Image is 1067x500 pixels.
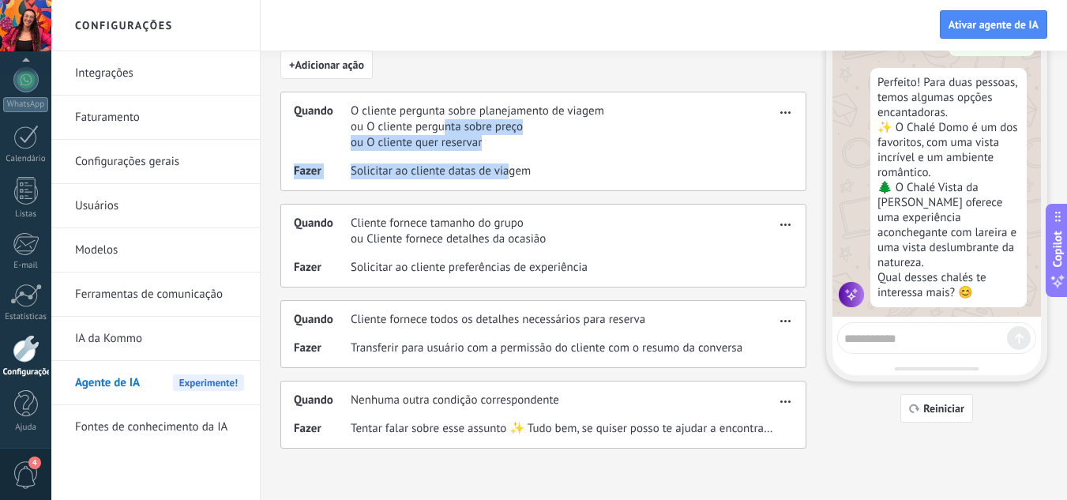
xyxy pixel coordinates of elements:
a: Modelos [75,228,244,273]
li: Fontes de conhecimento da IA [51,405,260,449]
a: Faturamento [75,96,244,140]
span: Ativar agente de IA [949,19,1039,30]
li: Integrações [51,51,260,96]
span: Fazer [294,260,351,276]
a: Configurações gerais [75,140,244,184]
div: Perfeito! Para duas pessoas, temos algumas opções encantadoras. ✨ O Chalé Domo é um dos favoritos... [870,68,1027,307]
li: Ferramentas de comunicação [51,273,260,317]
div: Ajuda [3,423,49,433]
img: agent icon [839,282,864,307]
a: IA da Kommo [75,317,244,361]
span: Transferir para usuário com a permissão do cliente com o resumo da conversa [351,340,742,356]
span: Quando [294,393,351,408]
span: Fazer [294,340,351,356]
span: Solicitar ao cliente preferências de experiência [351,260,588,276]
li: IA da Kommo [51,317,260,361]
a: Fontes de conhecimento da IA [75,405,244,449]
li: Faturamento [51,96,260,140]
span: Quando [294,216,351,247]
div: Listas [3,209,49,220]
a: Usuários [75,184,244,228]
div: E-mail [3,261,49,271]
span: O cliente pergunta sobre planejamento de viagem [351,103,604,119]
span: + Adicionar ação [289,59,364,70]
button: +Adicionar ação [280,51,373,79]
li: Agente de IA [51,361,260,405]
span: Cliente fornece tamanho do grupo [351,216,546,231]
span: Quando [294,312,351,328]
li: Configurações gerais [51,140,260,184]
span: ou O cliente quer reservar [351,135,604,151]
span: Fazer [294,164,351,179]
span: Tentar falar sobre esse assunto ✨ Tudo bem, se quiser posso te ajudar a encontrar o chalé perfeit... [351,421,776,437]
span: ou O cliente pergunta sobre preço [351,119,604,135]
a: Integrações [75,51,244,96]
div: Configurações [3,367,49,378]
span: Reiniciar [923,403,964,414]
li: Modelos [51,228,260,273]
span: Solicitar ao cliente datas de viagem [351,164,531,179]
span: Cliente fornece todos os detalhes necessários para reserva [351,312,645,328]
a: Agente de IA Experimente! [75,361,244,405]
li: Usuários [51,184,260,228]
span: 4 [28,457,41,469]
div: Estatísticas [3,312,49,322]
a: Ferramentas de comunicação [75,273,244,317]
span: Nenhuma outra condição correspondente [351,393,559,408]
span: Copilot [1050,231,1065,267]
span: Quando [294,103,351,151]
span: Agente de IA [75,361,140,405]
div: WhatsApp [3,97,48,112]
span: Experimente! [173,374,244,391]
div: Calendário [3,154,49,164]
button: Ativar agente de IA [940,10,1047,39]
button: Reiniciar [900,394,973,423]
span: ou Cliente fornece detalhes da ocasião [351,231,546,247]
span: Fazer [294,421,351,437]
